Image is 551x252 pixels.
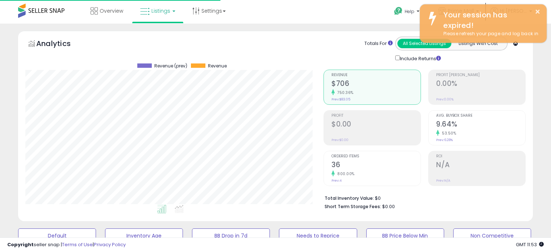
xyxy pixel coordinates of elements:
[331,114,421,118] span: Profit
[335,171,355,177] small: 800.00%
[436,178,450,183] small: Prev: N/A
[192,228,270,243] button: BB Drop in 7d
[331,138,348,142] small: Prev: $0.00
[436,114,525,118] span: Avg. Buybox Share
[436,138,453,142] small: Prev: 6.28%
[100,7,123,15] span: Overview
[331,79,421,89] h2: $706
[331,97,350,102] small: Prev: $83.05
[279,228,357,243] button: Needs to Reprice
[436,79,525,89] h2: 0.00%
[388,1,427,24] a: Help
[151,7,170,15] span: Listings
[436,154,525,158] span: ROI
[405,8,414,15] span: Help
[94,241,126,248] a: Privacy Policy
[154,63,187,69] span: Revenue (prev)
[535,7,540,16] button: ×
[516,241,544,248] span: 2025-08-10 11:53 GMT
[436,161,525,170] h2: N/A
[208,63,227,69] span: Revenue
[325,193,520,202] li: $0
[366,228,444,243] button: BB Price Below Min
[18,228,96,243] button: Default
[331,178,342,183] small: Prev: 4
[7,241,126,248] div: seller snap | |
[105,228,183,243] button: Inventory Age
[7,241,34,248] strong: Copyright
[325,203,381,210] b: Short Term Storage Fees:
[36,38,85,50] h5: Analytics
[335,90,354,95] small: 750.36%
[436,120,525,130] h2: 9.64%
[364,40,393,47] div: Totals For
[439,131,456,136] small: 53.50%
[394,7,403,16] i: Get Help
[397,39,451,48] button: All Selected Listings
[331,120,421,130] h2: $0.00
[453,228,531,243] button: Non Competitive
[438,30,541,37] div: Please refresh your page and log back in
[436,73,525,77] span: Profit [PERSON_NAME]
[382,203,395,210] span: $0.00
[390,54,450,62] div: Include Returns
[62,241,93,248] a: Terms of Use
[325,195,374,201] b: Total Inventory Value:
[438,10,541,30] div: Your session has expired!
[331,161,421,170] h2: 36
[436,97,454,102] small: Prev: 0.00%
[331,73,421,77] span: Revenue
[331,154,421,158] span: Ordered Items
[451,39,505,48] button: Listings With Cost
